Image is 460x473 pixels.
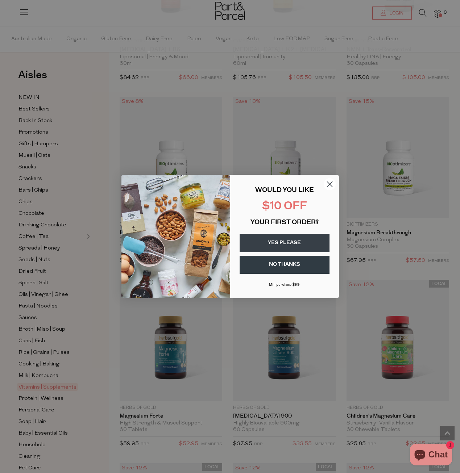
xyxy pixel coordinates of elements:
[121,175,230,298] img: 43fba0fb-7538-40bc-babb-ffb1a4d097bc.jpeg
[323,178,336,191] button: Close dialog
[240,256,330,274] button: NO THANKS
[269,283,300,287] span: Min purchase $99
[255,187,314,194] span: WOULD YOU LIKE
[250,219,319,226] span: YOUR FIRST ORDER?
[262,201,307,212] span: $10 OFF
[408,444,454,467] inbox-online-store-chat: Shopify online store chat
[240,234,330,252] button: YES PLEASE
